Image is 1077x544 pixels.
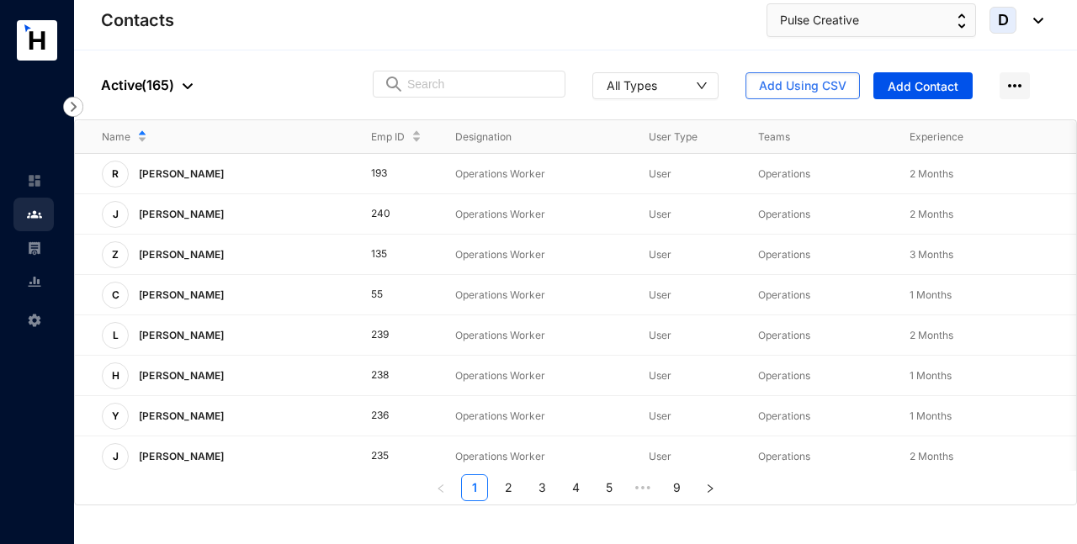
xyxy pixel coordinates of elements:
[344,396,428,436] td: 236
[663,474,690,501] li: 9
[596,474,623,501] li: 5
[113,209,119,219] span: J
[649,167,671,180] span: User
[873,72,973,99] button: Add Contact
[910,450,953,462] span: 2 Months
[112,371,119,381] span: H
[780,11,859,29] span: Pulse Creative
[562,474,589,501] li: 4
[129,362,231,389] p: [PERSON_NAME]
[883,120,1034,154] th: Experience
[63,97,83,117] img: nav-icon-right.af6afadce00d159da59955279c43614e.svg
[129,403,231,430] p: [PERSON_NAME]
[129,443,231,470] p: [PERSON_NAME]
[649,288,671,301] span: User
[910,208,953,220] span: 2 Months
[455,206,622,223] p: Operations Worker
[888,78,958,95] span: Add Contact
[344,120,428,154] th: Emp ID
[1000,72,1030,99] img: more-horizontal.eedb2faff8778e1aceccc67cc90ae3cb.svg
[129,161,231,187] p: [PERSON_NAME]
[664,475,689,500] a: 9
[622,120,731,154] th: User Type
[455,448,622,465] p: Operations Worker
[495,474,522,501] li: 2
[371,129,405,145] span: Emp ID
[407,71,554,97] input: Search
[27,274,42,289] img: report-unselected.e6a6b4230fc7da01f883.svg
[696,80,708,92] span: down
[592,72,719,99] button: All Types
[436,483,446,494] span: left
[344,235,428,275] td: 135
[697,474,724,501] button: right
[112,290,119,300] span: C
[705,483,715,494] span: right
[649,450,671,462] span: User
[528,474,555,501] li: 3
[910,167,953,180] span: 2 Months
[129,322,231,349] p: [PERSON_NAME]
[758,367,883,384] p: Operations
[27,240,42,256] img: payroll-unselected.b590312f920e76f0c668.svg
[13,164,54,198] li: Home
[649,409,671,422] span: User
[344,275,428,315] td: 55
[101,8,174,32] p: Contacts
[697,474,724,501] li: Next Page
[758,287,883,304] p: Operations
[27,173,42,188] img: home-unselected.a29eae3204392db15eaf.svg
[1025,18,1043,24] img: dropdown-black.8e83cc76930a90b1a4fdb6d089b7bf3a.svg
[384,76,404,92] img: search.8ce656024d3affaeffe32e5b30621cb7.svg
[455,408,622,425] p: Operations Worker
[344,436,428,477] td: 235
[113,330,119,341] span: L
[455,287,622,304] p: Operations Worker
[112,250,119,260] span: Z
[112,169,119,179] span: R
[344,315,428,356] td: 239
[649,248,671,261] span: User
[563,475,588,500] a: 4
[910,409,952,422] span: 1 Months
[344,154,428,194] td: 193
[607,77,657,93] div: All Types
[758,448,883,465] p: Operations
[745,72,860,99] button: Add Using CSV
[649,329,671,341] span: User
[129,241,231,268] p: [PERSON_NAME]
[13,198,54,231] li: Contacts
[113,452,119,462] span: J
[910,288,952,301] span: 1 Months
[455,246,622,263] p: Operations Worker
[101,75,193,95] p: Active ( 165 )
[758,327,883,344] p: Operations
[767,3,976,37] button: Pulse Creative
[758,408,883,425] p: Operations
[183,83,193,89] img: dropdown-black.8e83cc76930a90b1a4fdb6d089b7bf3a.svg
[27,207,42,222] img: people.b0bd17028ad2877b116a.svg
[910,369,952,382] span: 1 Months
[649,369,671,382] span: User
[129,282,231,309] p: [PERSON_NAME]
[13,265,54,298] li: Reports
[758,206,883,223] p: Operations
[910,248,953,261] span: 3 Months
[759,77,846,94] span: Add Using CSV
[344,356,428,396] td: 238
[344,194,428,235] td: 240
[629,474,656,501] li: Next 5 Pages
[597,475,622,500] a: 5
[13,231,54,265] li: Payroll
[998,13,1009,28] span: D
[27,313,42,328] img: settings-unselected.1febfda315e6e19643a1.svg
[102,129,130,145] span: Name
[629,474,656,501] span: •••
[455,367,622,384] p: Operations Worker
[758,246,883,263] p: Operations
[496,475,521,500] a: 2
[112,411,119,421] span: Y
[455,166,622,182] p: Operations Worker
[428,120,622,154] th: Designation
[455,327,622,344] p: Operations Worker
